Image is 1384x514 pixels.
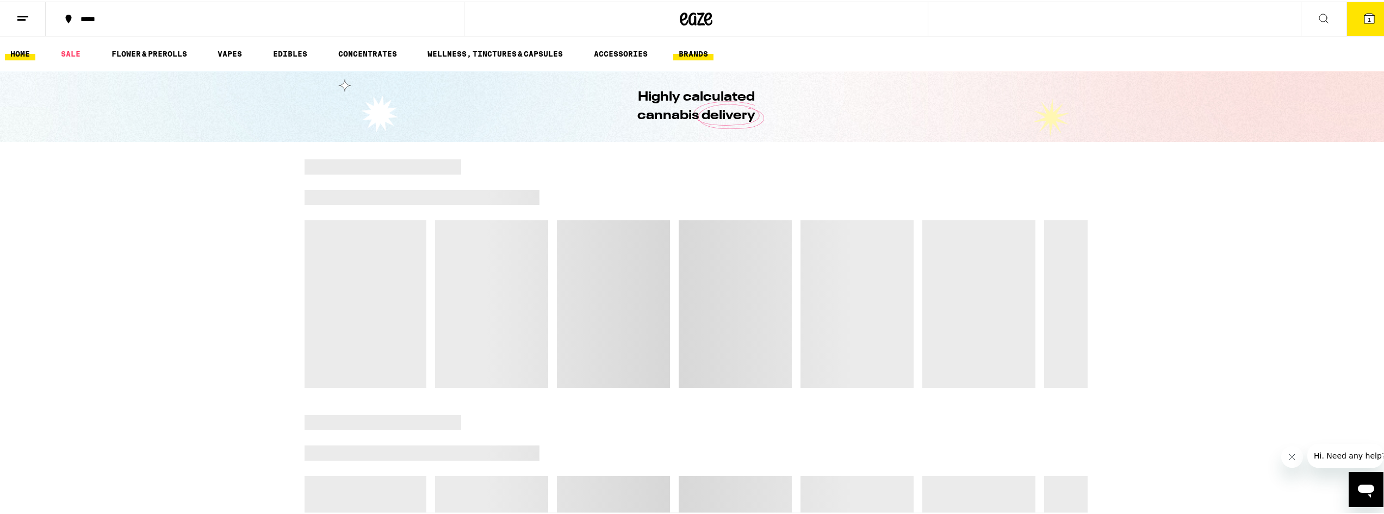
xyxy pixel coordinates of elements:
a: CONCENTRATES [333,46,402,59]
iframe: Message from company [1307,442,1383,466]
span: Hi. Need any help? [7,8,78,16]
iframe: Close message [1281,444,1303,466]
a: EDIBLES [268,46,313,59]
iframe: Button to launch messaging window [1349,470,1383,505]
a: SALE [55,46,86,59]
a: BRANDS [673,46,713,59]
h1: Highly calculated cannabis delivery [606,86,786,123]
a: VAPES [212,46,247,59]
a: ACCESSORIES [588,46,653,59]
span: 1 [1368,15,1371,21]
a: FLOWER & PREROLLS [106,46,193,59]
a: WELLNESS, TINCTURES & CAPSULES [422,46,568,59]
a: HOME [5,46,35,59]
